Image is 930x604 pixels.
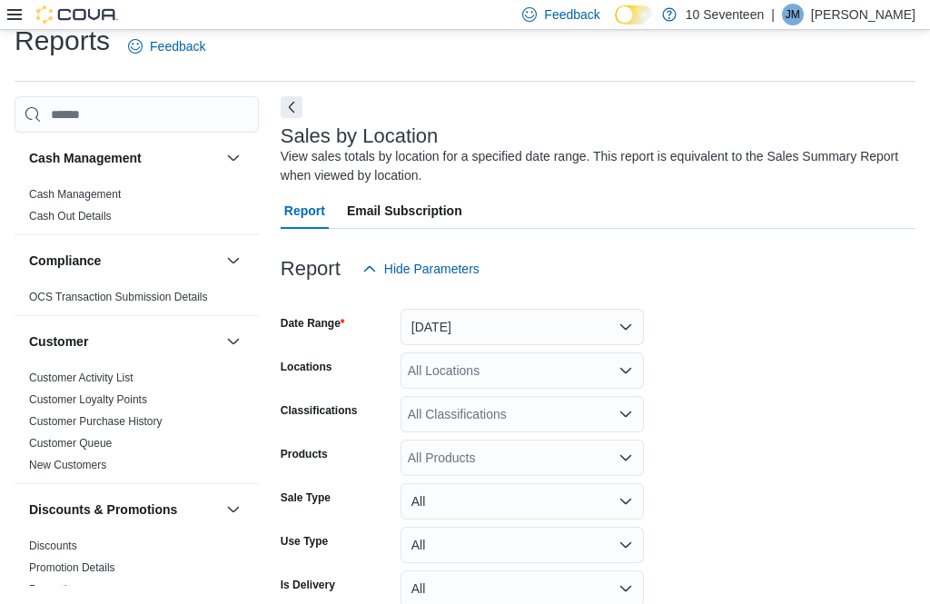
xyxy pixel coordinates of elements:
div: Customer [15,367,259,483]
h3: Report [281,258,341,280]
p: 10 Seventeen [686,4,764,25]
button: Open list of options [618,363,633,378]
h3: Sales by Location [281,125,439,147]
a: Customer Queue [29,437,112,450]
h3: Cash Management [29,149,142,167]
button: Open list of options [618,407,633,421]
span: Email Subscription [347,193,462,229]
button: Hide Parameters [355,251,487,287]
div: Cash Management [15,183,259,234]
div: Jeremy Mead [782,4,804,25]
a: Customer Loyalty Points [29,393,147,406]
a: Customer Activity List [29,371,134,384]
button: All [401,483,644,520]
label: Sale Type [281,490,331,505]
label: Is Delivery [281,578,335,592]
div: Compliance [15,286,259,315]
label: Date Range [281,316,345,331]
span: Report [284,193,325,229]
a: Cash Out Details [29,210,112,223]
span: Hide Parameters [384,260,480,278]
label: Locations [281,360,332,374]
h3: Compliance [29,252,101,270]
button: Open list of options [618,451,633,465]
button: Customer [223,331,244,352]
a: Cash Management [29,188,121,201]
span: Feedback [150,37,205,55]
button: [DATE] [401,309,644,345]
img: Cova [36,5,118,24]
a: OCS Transaction Submission Details [29,291,208,303]
label: Classifications [281,403,358,418]
button: Discounts & Promotions [223,499,244,520]
a: Discounts [29,540,77,552]
p: | [771,4,775,25]
input: Dark Mode [615,5,653,25]
a: Customer Purchase History [29,415,163,428]
label: Use Type [281,534,328,549]
div: View sales totals by location for a specified date range. This report is equivalent to the Sales ... [281,147,906,185]
label: Products [281,447,328,461]
button: All [401,527,644,563]
button: Cash Management [223,147,244,169]
h3: Customer [29,332,88,351]
h3: Discounts & Promotions [29,500,177,519]
button: Discounts & Promotions [29,500,219,519]
span: Feedback [544,5,599,24]
button: Customer [29,332,219,351]
a: Promotion Details [29,561,115,574]
p: [PERSON_NAME] [811,4,915,25]
a: Promotions [29,583,84,596]
button: Cash Management [29,149,219,167]
span: JM [786,4,800,25]
button: Compliance [29,252,219,270]
button: Next [281,96,302,118]
h1: Reports [15,23,110,59]
a: New Customers [29,459,106,471]
button: Compliance [223,250,244,272]
a: Feedback [121,28,213,64]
